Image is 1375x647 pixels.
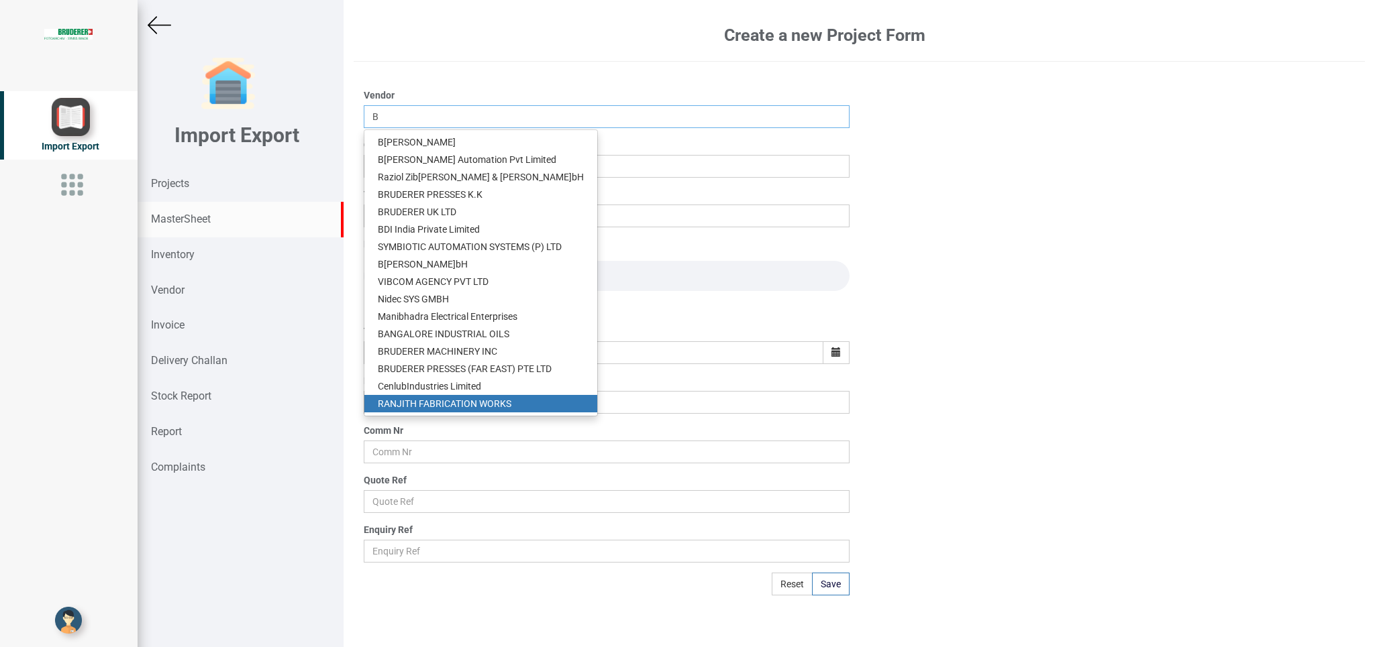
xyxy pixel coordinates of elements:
[364,424,403,437] label: Comm Nr
[364,308,597,325] a: Manibhadra Electrical Enterprises
[151,461,205,473] strong: Complaints
[413,172,418,182] strong: b
[364,440,849,463] input: Comm Nr
[378,329,384,339] strong: B
[812,573,850,595] button: Save
[364,203,597,221] a: BRUDERER UK LTD
[378,154,384,165] strong: B
[151,390,211,402] strong: Stock Report
[401,381,407,392] strong: b
[456,259,461,270] strong: b
[378,259,384,270] strong: B
[201,57,255,111] img: garage-closed.png
[174,123,299,147] b: Import Export
[364,540,849,563] input: Enquiry Ref
[364,151,597,168] a: B[PERSON_NAME] Automation Pvt Limited
[397,241,403,252] strong: B
[364,221,597,238] a: BDI India Private Limited
[429,398,436,409] strong: B
[364,133,597,151] a: B[PERSON_NAME]
[364,105,849,128] input: Search using name
[364,325,597,343] a: BANGALORE INDUSTRIAL OILS
[364,473,407,487] label: Quote Ref
[364,377,597,395] a: CenlubIndustries Limited
[364,155,849,178] input: Search using name
[42,141,99,152] span: Import Export
[364,238,597,255] a: SYMBIOTIC AUTOMATION SYSTEMS (P) LTD
[364,290,597,308] a: Nidec SYS GMBH
[436,294,442,304] strong: B
[772,573,813,595] button: Reset
[364,261,849,291] input: Search and select a user to add him/her in this group
[364,255,597,273] a: B[PERSON_NAME]bH
[378,189,384,200] strong: B
[364,168,597,186] a: Raziol Zib[PERSON_NAME] & [PERSON_NAME]bH
[364,273,597,290] a: VIBCOM AGENCY PVT LTD
[378,363,384,374] strong: B
[364,360,597,377] a: BRUDERER PRESSES (FAR EAST) PTE LTD
[378,224,384,235] strong: B
[364,186,597,203] a: BRUDERER PRESSES K.K
[399,311,404,322] strong: b
[151,318,185,331] strong: Invoice
[151,213,211,225] strong: MasterSheet
[364,395,597,412] a: RANJITH FABRICATION WORKS
[378,207,384,217] strong: B
[364,391,849,414] input: Machine Model
[572,172,577,182] strong: b
[724,25,925,45] b: Create a new Project Form
[151,177,189,190] strong: Projects
[364,343,597,360] a: BRUDERER MACHINERY INC
[364,204,849,227] input: Title
[364,523,413,536] label: Enquiry Ref
[364,89,395,102] label: Vendor
[387,276,393,287] strong: B
[151,425,182,438] strong: Report
[364,490,849,513] input: Quote Ref
[151,354,227,367] strong: Delivery Challan
[151,248,195,261] strong: Inventory
[378,137,384,148] strong: B
[378,346,384,357] strong: B
[151,284,185,296] strong: Vendor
